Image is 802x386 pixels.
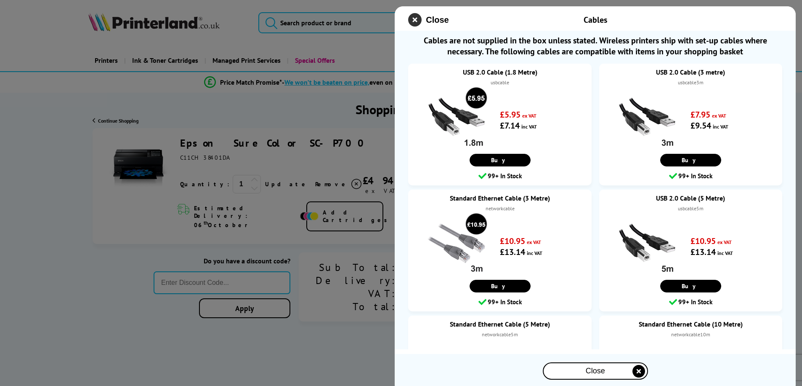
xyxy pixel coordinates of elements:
span: 99+ In Stock [678,171,712,182]
a: Buy [469,154,530,166]
strong: £10.95 [690,236,716,247]
span: inc VAT [713,123,728,130]
img: USB 2.0 Cable (3 metre) [615,87,678,150]
div: networkcable5m [417,330,583,339]
a: Standard Ethernet Cable (10 Metre) [607,320,774,328]
a: Buy [469,280,530,292]
span: Cables are not supplied in the box unless stated. Wireless printers ship with set-up cables where... [408,35,782,57]
span: 99+ In Stock [678,297,712,308]
strong: £9.54 [690,120,711,131]
button: close modal [543,362,648,380]
div: usbcable [417,78,583,87]
img: Standard Ethernet Cable (3 Metre) [425,213,488,276]
strong: £5.95 [500,109,521,120]
span: ex VAT [712,113,726,119]
div: networkcable [417,204,583,213]
a: Standard Ethernet Cable (3 Metre) [417,194,583,202]
span: inc VAT [527,250,542,256]
a: Standard Ethernet Cable (5 Metre) [417,320,583,328]
div: networkcable10m [607,330,774,339]
button: close modal [408,13,449,27]
strong: £7.14 [500,120,520,131]
a: USB 2.0 Cable (5 Metre) [607,194,774,202]
div: usbcable3m [607,78,774,87]
a: USB 2.0 Cable (1.8 Metre) [417,68,583,76]
span: ex VAT [522,113,536,119]
span: 99+ In Stock [487,297,521,308]
span: ex VAT [717,239,732,245]
span: Close [585,367,605,375]
img: USB 2.0 Cable (5 Metre) [615,213,678,276]
strong: £10.95 [500,236,525,247]
a: USB 2.0 Cable (3 metre) [607,68,774,76]
span: ex VAT [527,239,541,245]
div: usbcable5m [607,204,774,213]
strong: £13.14 [500,247,525,257]
span: 99+ In Stock [487,171,521,182]
a: Buy [660,280,721,292]
strong: £7.95 [690,109,710,120]
span: inc VAT [521,123,537,130]
img: USB 2.0 Cable (1.8 Metre) [425,87,488,150]
span: Close [426,15,449,25]
span: inc VAT [717,250,733,256]
a: Buy [660,154,721,166]
strong: £13.14 [690,247,716,257]
div: Cables [483,14,707,25]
